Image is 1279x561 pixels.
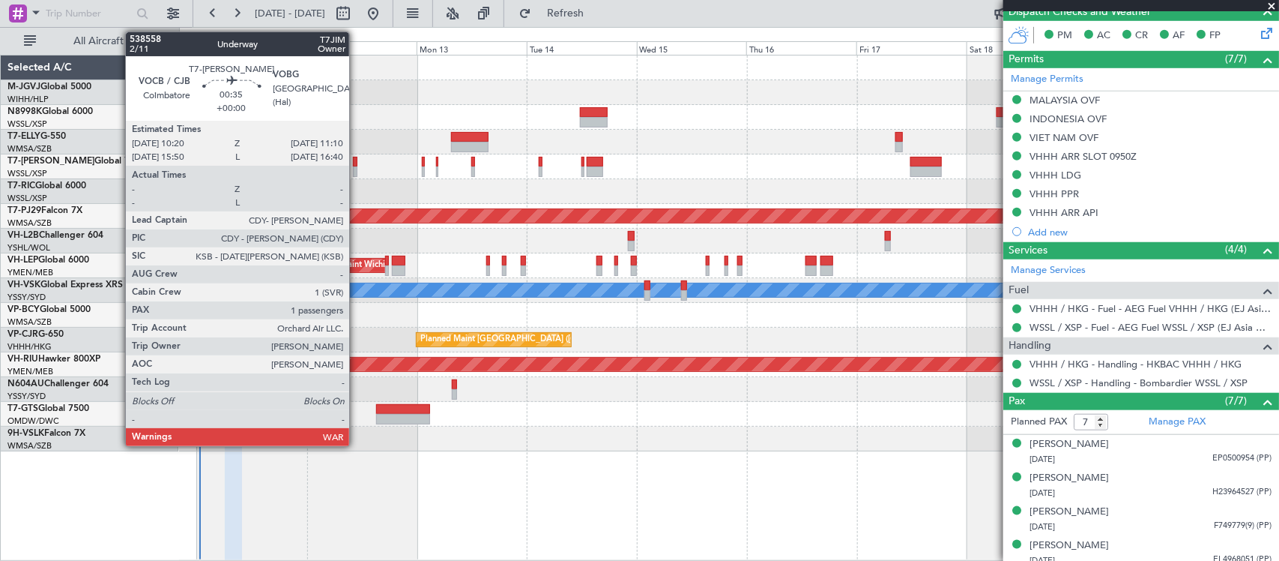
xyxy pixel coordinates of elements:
[1214,520,1272,532] span: F749779(9) (PP)
[7,181,35,190] span: T7-RIC
[7,355,38,364] span: VH-RIU
[7,292,46,303] a: YSSY/SYD
[306,41,417,55] div: Sun 12
[746,41,856,55] div: Thu 16
[967,41,1077,55] div: Sat 18
[417,41,527,55] div: Mon 13
[1225,51,1247,67] span: (7/7)
[512,1,602,25] button: Refresh
[7,132,40,141] span: T7-ELLY
[255,7,325,20] span: [DATE] - [DATE]
[1029,538,1109,553] div: [PERSON_NAME]
[1009,393,1025,410] span: Pax
[7,330,64,339] a: VP-CJRG-650
[1009,51,1044,68] span: Permits
[7,118,47,130] a: WSSL/XSP
[7,157,145,166] a: T7-[PERSON_NAME]Global 7500
[1029,112,1107,125] div: INDONESIA OVF
[527,41,637,55] div: Tue 14
[7,280,40,289] span: VH-VSK
[7,256,89,265] a: VH-LEPGlobal 6000
[637,41,747,55] div: Wed 15
[7,107,42,116] span: N8998K
[1029,358,1242,370] a: VHHH / HKG - Handling - HKBAC VHHH / HKG
[1009,282,1029,299] span: Fuel
[196,41,306,55] div: Sat 11
[1029,454,1055,465] span: [DATE]
[7,330,38,339] span: VP-CJR
[46,2,132,25] input: Trip Number
[7,355,100,364] a: VH-RIUHawker 800XP
[7,366,53,377] a: YMEN/MEB
[7,107,93,116] a: N8998KGlobal 6000
[7,206,82,215] a: T7-PJ29Falcon 7X
[7,305,40,314] span: VP-BCY
[7,391,46,402] a: YSSY/SYD
[7,415,59,427] a: OMDW/DWC
[1029,521,1055,532] span: [DATE]
[7,379,44,388] span: N604AU
[1225,393,1247,409] span: (7/7)
[1011,72,1083,87] a: Manage Permits
[1028,226,1272,238] div: Add new
[856,41,967,55] div: Fri 17
[1029,150,1137,163] div: VHHH ARR SLOT 0950Z
[7,280,123,289] a: VH-VSKGlobal Express XRS
[7,157,94,166] span: T7-[PERSON_NAME]
[1029,206,1098,219] div: VHHH ARR API
[7,217,52,229] a: WMSA/SZB
[1029,471,1109,486] div: [PERSON_NAME]
[1212,486,1272,499] span: H23964527 (PP)
[297,254,483,277] div: Unplanned Maint Wichita (Wichita Mid-continent)
[1029,187,1079,200] div: VHHH PPR
[1011,415,1067,430] label: Planned PAX
[7,404,89,413] a: T7-GTSGlobal 7500
[16,29,163,53] button: All Aircraft
[1135,28,1148,43] span: CR
[7,82,40,91] span: M-JGVJ
[7,256,38,265] span: VH-LEP
[1029,437,1109,452] div: [PERSON_NAME]
[420,328,671,351] div: Planned Maint [GEOGRAPHIC_DATA] ([GEOGRAPHIC_DATA] Intl)
[7,181,86,190] a: T7-RICGlobal 6000
[1029,321,1272,334] a: WSSL / XSP - Fuel - AEG Fuel WSSL / XSP (EJ Asia Only)
[39,36,158,46] span: All Aircraft
[1209,28,1221,43] span: FP
[7,168,47,179] a: WSSL/XSP
[1212,452,1272,465] span: EP0500954 (PP)
[7,341,52,352] a: VHHH/HKG
[7,231,39,240] span: VH-L2B
[7,206,41,215] span: T7-PJ29
[7,132,66,141] a: T7-ELLYG-550
[7,429,44,438] span: 9H-VSLK
[7,231,103,240] a: VH-L2BChallenger 604
[7,94,49,105] a: WIHH/HLP
[7,440,52,451] a: WMSA/SZB
[1029,169,1081,181] div: VHHH LDG
[7,267,53,278] a: YMEN/MEB
[7,429,85,438] a: 9H-VSLKFalcon 7X
[1173,28,1185,43] span: AF
[7,82,91,91] a: M-JGVJGlobal 5000
[1029,302,1272,315] a: VHHH / HKG - Fuel - AEG Fuel VHHH / HKG (EJ Asia Only)
[1225,241,1247,257] span: (4/4)
[7,242,50,253] a: YSHL/WOL
[1029,487,1055,499] span: [DATE]
[1029,131,1098,144] div: VIET NAM OVF
[1097,28,1110,43] span: AC
[1029,94,1100,106] div: MALAYSIA OVF
[534,8,597,19] span: Refresh
[7,305,91,314] a: VP-BCYGlobal 5000
[7,404,38,413] span: T7-GTS
[7,316,52,328] a: WMSA/SZB
[7,379,109,388] a: N604AUChallenger 604
[1009,4,1151,21] span: Dispatch Checks and Weather
[7,143,52,154] a: WMSA/SZB
[7,193,47,204] a: WSSL/XSP
[182,30,208,43] div: [DATE]
[1009,242,1047,259] span: Services
[1057,28,1072,43] span: PM
[1009,337,1051,355] span: Handling
[1149,415,1206,430] a: Manage PAX
[1011,263,1086,278] a: Manage Services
